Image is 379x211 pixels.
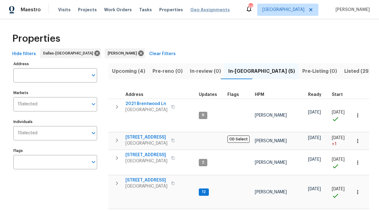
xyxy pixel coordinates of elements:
span: [PERSON_NAME] [255,113,287,118]
span: [PERSON_NAME] [255,160,287,165]
span: [DATE] [332,187,345,191]
span: Pre-Listing (0) [302,67,337,76]
td: Project started 1 days late [329,132,351,150]
span: [DATE] [308,187,321,191]
span: OD Select [227,135,250,143]
span: 2021 Brentwood Ln [125,101,167,107]
div: 34 [248,4,253,10]
span: Tasks [139,8,152,12]
span: 12 [199,189,208,195]
span: [GEOGRAPHIC_DATA] [125,183,167,189]
div: Earliest renovation start date (first business day after COE or Checkout) [308,93,327,97]
span: [GEOGRAPHIC_DATA] [125,140,167,146]
span: [PERSON_NAME] [108,50,139,56]
span: [STREET_ADDRESS] [125,134,167,140]
span: Properties [159,7,183,13]
span: Pre-reno (0) [153,67,183,76]
span: Listed (29) [344,67,370,76]
span: [DATE] [308,157,321,162]
span: + 1 [332,141,336,147]
span: [PERSON_NAME] [255,139,287,143]
div: Actual renovation start date [332,93,348,97]
span: Properties [12,36,60,42]
td: Project started on time [329,150,351,175]
span: Updates [199,93,217,97]
span: Ready [308,93,321,97]
button: Open [89,100,98,108]
span: [GEOGRAPHIC_DATA] [125,158,167,164]
span: Clear Filters [149,50,176,58]
span: Geo Assignments [190,7,230,13]
label: Markets [13,91,97,95]
div: Dallas-[GEOGRAPHIC_DATA] [40,48,101,58]
span: [PERSON_NAME] [333,7,370,13]
span: [DATE] [332,110,345,114]
button: Open [89,71,98,79]
span: Flags [227,93,239,97]
span: [GEOGRAPHIC_DATA] [262,7,304,13]
span: [GEOGRAPHIC_DATA] [125,107,167,113]
span: Dallas-[GEOGRAPHIC_DATA] [43,50,96,56]
span: Hide filters [12,50,36,58]
span: [STREET_ADDRESS] [125,177,167,183]
span: Start [332,93,343,97]
label: Address [13,62,97,66]
button: Open [89,158,98,166]
button: Hide filters [10,48,38,60]
span: Projects [78,7,97,13]
button: Clear Filters [147,48,178,60]
span: [STREET_ADDRESS] [125,152,167,158]
span: Visits [58,7,71,13]
span: [DATE] [332,157,345,162]
span: [PERSON_NAME] [255,190,287,194]
td: Project started on time [329,99,351,132]
span: Upcoming (4) [112,67,145,76]
span: In-review (0) [190,67,221,76]
div: [PERSON_NAME] [105,48,145,58]
span: [DATE] [332,136,345,140]
span: 1 Selected [18,131,37,136]
span: Address [125,93,143,97]
span: In-[GEOGRAPHIC_DATA] (5) [228,67,295,76]
span: 1 Selected [18,102,37,107]
label: Individuals [13,120,97,124]
span: Maestro [21,7,41,13]
label: Flags [13,149,97,153]
span: [DATE] [308,136,321,140]
span: HPM [255,93,264,97]
span: [DATE] [308,110,321,114]
span: Work Orders [104,7,132,13]
td: Project started on time [329,175,351,209]
span: 9 [199,113,207,118]
span: 2 [199,160,207,165]
button: Open [89,129,98,137]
